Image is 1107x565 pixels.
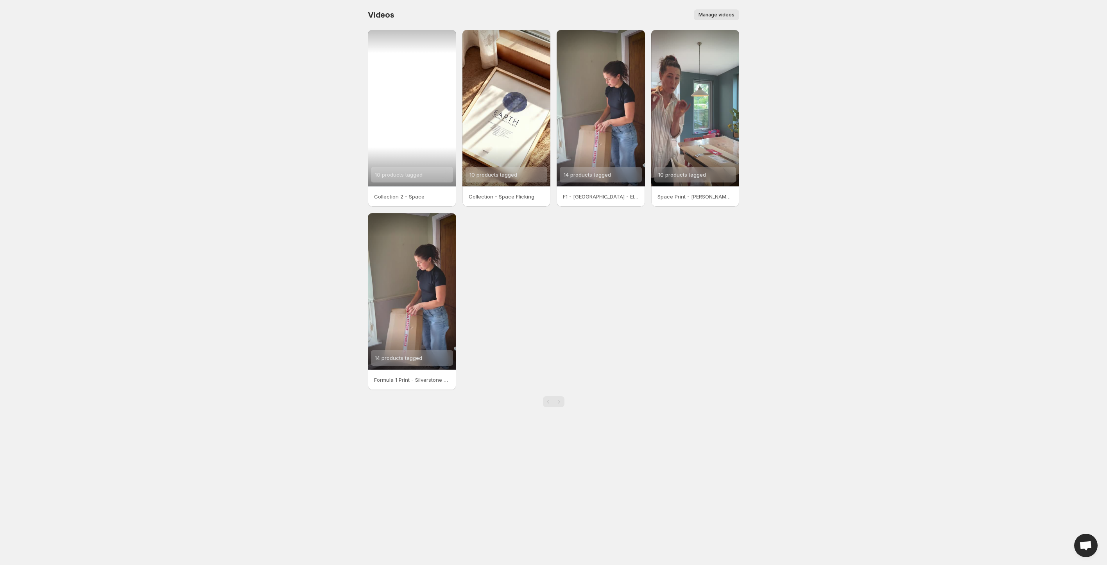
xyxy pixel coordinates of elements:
p: F1 - [GEOGRAPHIC_DATA] - El Website [563,193,639,200]
p: Collection - Space Flicking [469,193,545,200]
nav: Pagination [543,396,564,407]
span: 10 products tagged [469,172,517,178]
p: Collection 2 - Space [374,193,450,200]
p: Space Print - [PERSON_NAME] Website [657,193,733,200]
span: 14 products tagged [564,172,611,178]
span: Videos [368,10,394,20]
div: Open chat [1074,534,1098,557]
span: 10 products tagged [375,172,423,178]
span: Manage videos [699,12,734,18]
span: 10 products tagged [658,172,706,178]
button: Manage videos [694,9,739,20]
p: Formula 1 Print - Silverstone ugc [374,376,450,384]
span: 14 products tagged [375,355,422,361]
